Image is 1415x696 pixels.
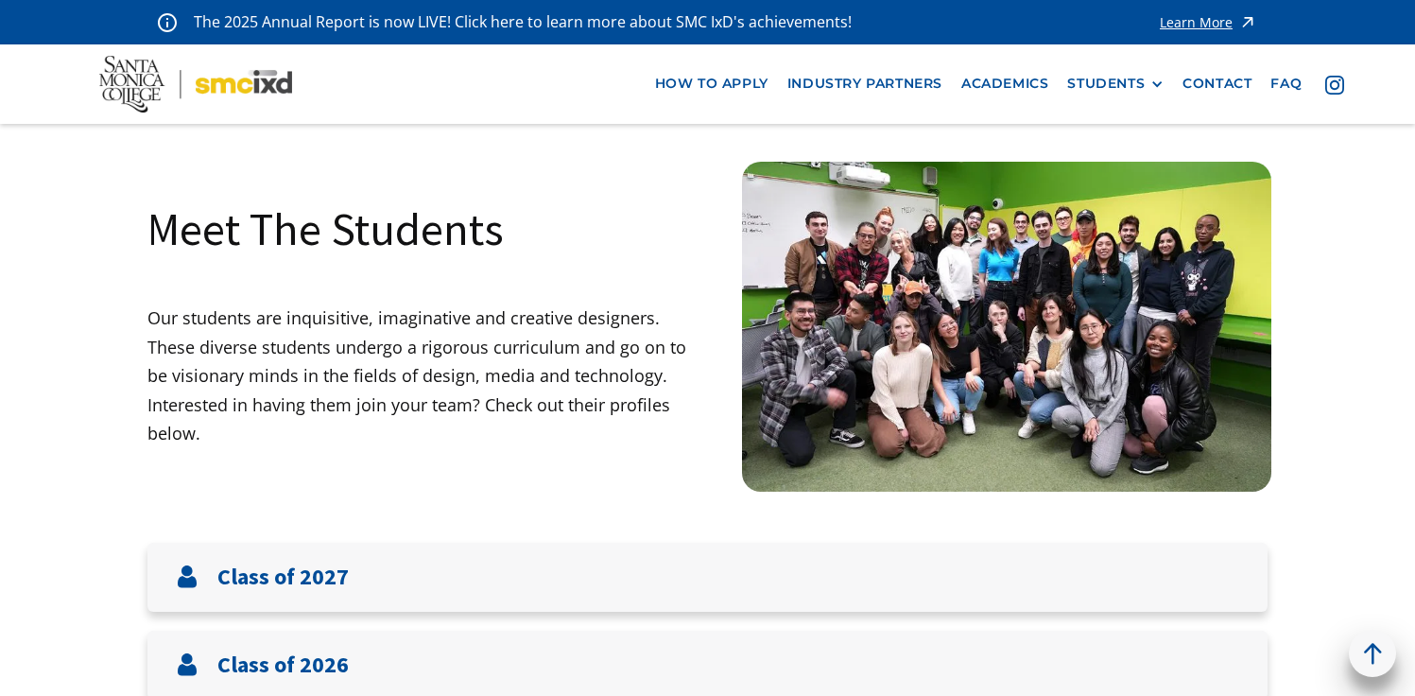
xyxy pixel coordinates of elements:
[1067,76,1164,92] div: STUDENTS
[217,652,349,679] h3: Class of 2026
[646,66,778,101] a: how to apply
[1160,9,1257,35] a: Learn More
[1238,9,1257,35] img: icon - arrow - alert
[147,304,708,448] p: Our students are inquisitive, imaginative and creative designers. These diverse students undergo ...
[176,565,198,588] img: User icon
[158,12,177,32] img: icon - information - alert
[1349,630,1396,677] a: back to top
[1261,66,1311,101] a: faq
[778,66,952,101] a: industry partners
[952,66,1058,101] a: Academics
[742,162,1271,492] img: Santa Monica College IxD Students engaging with industry
[1160,16,1233,29] div: Learn More
[1067,76,1145,92] div: STUDENTS
[217,564,349,591] h3: Class of 2027
[99,56,292,113] img: Santa Monica College - SMC IxD logo
[176,653,198,676] img: User icon
[1173,66,1261,101] a: contact
[1325,76,1344,95] img: icon - instagram
[194,9,854,35] p: The 2025 Annual Report is now LIVE! Click here to learn more about SMC IxD's achievements!
[147,200,504,258] h1: Meet The Students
